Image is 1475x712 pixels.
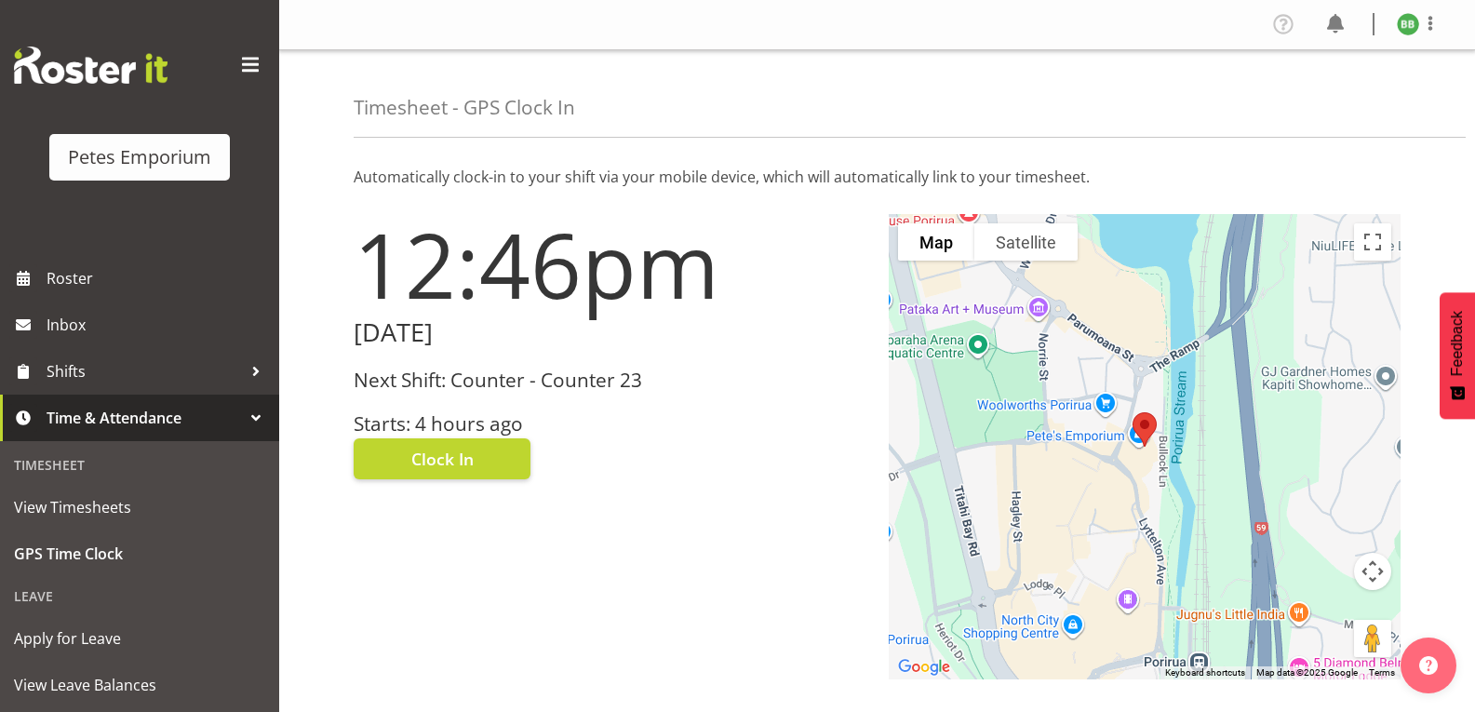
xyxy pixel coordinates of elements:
[898,223,974,261] button: Show street map
[14,671,265,699] span: View Leave Balances
[14,493,265,521] span: View Timesheets
[354,413,866,435] h3: Starts: 4 hours ago
[47,264,270,292] span: Roster
[974,223,1078,261] button: Show satellite imagery
[47,357,242,385] span: Shifts
[14,47,168,84] img: Rosterit website logo
[354,214,866,315] h1: 12:46pm
[1369,667,1395,678] a: Terms (opens in new tab)
[5,484,275,531] a: View Timesheets
[893,655,955,679] img: Google
[5,662,275,708] a: View Leave Balances
[1449,311,1466,376] span: Feedback
[5,446,275,484] div: Timesheet
[68,143,211,171] div: Petes Emporium
[354,318,866,347] h2: [DATE]
[1256,667,1358,678] span: Map data ©2025 Google
[1354,553,1391,590] button: Map camera controls
[354,97,575,118] h4: Timesheet - GPS Clock In
[47,311,270,339] span: Inbox
[14,540,265,568] span: GPS Time Clock
[1440,292,1475,419] button: Feedback - Show survey
[47,404,242,432] span: Time & Attendance
[354,438,530,479] button: Clock In
[1354,620,1391,657] button: Drag Pegman onto the map to open Street View
[411,447,474,471] span: Clock In
[5,615,275,662] a: Apply for Leave
[1165,666,1245,679] button: Keyboard shortcuts
[893,655,955,679] a: Open this area in Google Maps (opens a new window)
[1354,223,1391,261] button: Toggle fullscreen view
[5,577,275,615] div: Leave
[1397,13,1419,35] img: beena-bist9974.jpg
[14,625,265,652] span: Apply for Leave
[5,531,275,577] a: GPS Time Clock
[1419,656,1438,675] img: help-xxl-2.png
[354,166,1401,188] p: Automatically clock-in to your shift via your mobile device, which will automatically link to you...
[354,369,866,391] h3: Next Shift: Counter - Counter 23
